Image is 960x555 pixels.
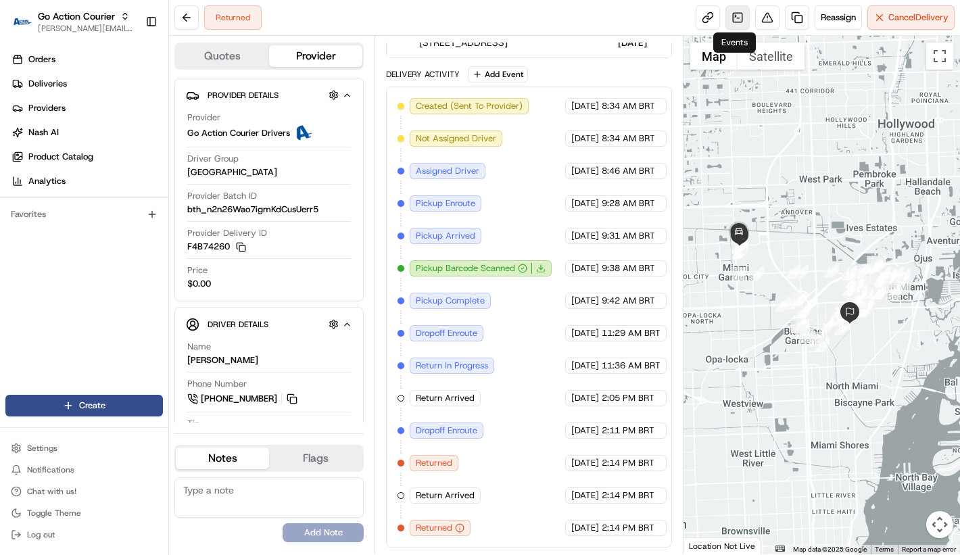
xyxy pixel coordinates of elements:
a: Open this area in Google Maps (opens a new window) [687,537,731,554]
span: Dropoff Enroute [416,327,477,339]
div: 61 [867,256,882,271]
div: 19 [836,306,851,320]
div: 17 [826,312,841,327]
span: Assigned Driver [416,165,479,177]
span: 2:05 PM BRT [602,392,654,404]
div: 21 [832,303,846,318]
button: Keyboard shortcuts [775,546,785,552]
img: Nash [14,14,41,41]
span: [DATE] [571,360,599,372]
span: Map data ©2025 Google [793,546,867,553]
span: 8:34 AM BRT [602,132,655,145]
span: 2:14 PM BRT [602,457,654,469]
div: 32 [845,274,860,289]
span: [GEOGRAPHIC_DATA] [187,166,277,178]
span: [DATE] [571,327,599,339]
div: 47 [867,284,882,299]
div: 14 [819,318,834,333]
span: Returned [416,522,452,534]
div: 67 [824,263,839,278]
button: Settings [5,439,163,458]
button: Chat with us! [5,482,163,501]
a: Analytics [5,170,168,192]
span: Create [79,400,105,412]
span: [DATE] [571,165,599,177]
div: 6 [795,306,810,320]
span: Pickup Arrived [416,230,475,242]
span: [DATE] [571,457,599,469]
span: Go Action Courier [38,9,115,23]
button: Quotes [176,45,269,67]
span: Cancel Delivery [888,11,949,24]
span: Dropoff Enroute [416,425,477,437]
span: Pickup Complete [416,295,485,307]
span: Knowledge Base [27,302,103,316]
span: Settings [27,443,57,454]
span: Name [187,341,211,353]
div: Events [713,32,756,53]
input: Clear [35,87,223,101]
div: 11 [799,329,814,343]
div: 9 [791,318,806,333]
div: 📗 [14,304,24,314]
button: Driver Details [186,313,352,335]
span: Pickup Barcode Scanned [416,262,515,274]
span: Nash AI [28,126,59,139]
span: Tip [187,418,200,430]
span: [PERSON_NAME][EMAIL_ADDRESS][DOMAIN_NAME] [38,23,135,34]
div: We're available if you need us! [61,143,186,153]
div: 24 [858,303,873,318]
button: Provider Details [186,84,352,106]
span: Provider Delivery ID [187,227,267,239]
button: Flags [269,448,362,469]
div: 42 [856,274,871,289]
button: F4B74260 [187,241,246,253]
button: Pickup Barcode Scanned [416,262,527,274]
span: [DATE] [571,132,599,145]
span: Phone Number [187,378,247,390]
div: 4 [792,292,807,307]
span: Driver Details [208,319,268,330]
div: 44 [867,274,882,289]
span: Pickup Enroute [416,197,475,210]
div: 20 [838,304,853,318]
img: 1736555255976-a54dd68f-1ca7-489b-9aae-adbdc363a1c4 [27,210,38,221]
span: Chat with us! [27,486,76,497]
span: [DATE] [571,262,599,274]
span: 2:14 PM BRT [602,489,654,502]
div: 52 [896,268,911,283]
img: 1736555255976-a54dd68f-1ca7-489b-9aae-adbdc363a1c4 [14,129,38,153]
a: [PHONE_NUMBER] [187,391,299,406]
button: Toggle fullscreen view [926,43,953,70]
a: 💻API Documentation [109,297,222,321]
span: 2:11 PM BRT [602,425,654,437]
span: [DATE] [571,522,599,534]
div: Favorites [5,203,163,225]
span: API Documentation [128,302,217,316]
div: 77 [733,244,748,259]
button: Start new chat [230,133,246,149]
div: 16 [834,320,849,335]
div: [PERSON_NAME] [187,354,258,366]
span: $0.00 [187,278,211,290]
span: Product Catalog [28,151,93,163]
img: ActionCourier.png [295,125,312,141]
button: Add Event [468,66,528,82]
span: Reassign [821,11,856,24]
button: Reassign [815,5,862,30]
div: 3 [786,295,801,310]
div: 72 [731,244,746,259]
button: Map camera controls [926,511,953,538]
span: [DATE] [571,100,599,112]
span: [PERSON_NAME] [42,246,110,257]
div: 49 [873,285,888,299]
span: 9:42 AM BRT [602,295,655,307]
div: 25 [858,301,873,316]
div: 31 [842,281,857,296]
div: 26 [860,297,875,312]
div: 66 [842,266,857,281]
span: Deliveries [28,78,67,90]
div: 78 [734,240,748,255]
span: Orders [28,53,55,66]
span: Go Action Courier Drivers [187,127,290,139]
